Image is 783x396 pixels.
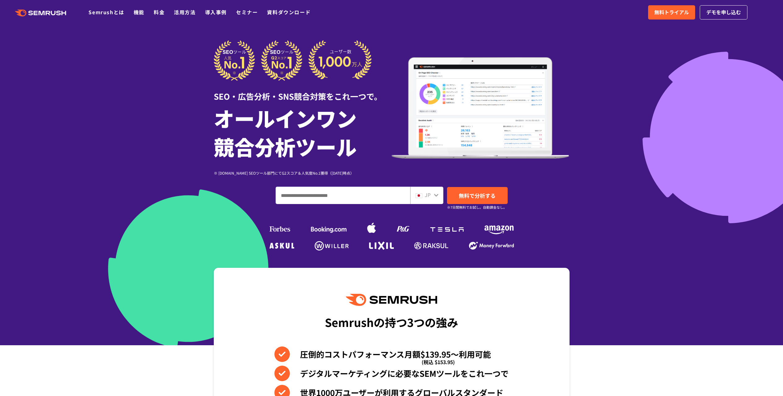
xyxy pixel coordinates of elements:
[425,191,431,198] span: JP
[654,8,689,16] span: 無料トライアル
[447,204,507,210] small: ※7日間無料でお試し。自動課金なし。
[214,81,392,102] div: SEO・広告分析・SNS競合対策をこれ一つで。
[459,192,496,199] span: 無料で分析する
[700,5,747,20] a: デモを申し込む
[174,8,196,16] a: 活用方法
[325,311,458,333] div: Semrushの持つ3つの強み
[134,8,144,16] a: 機能
[214,104,392,161] h1: オールインワン 競合分析ツール
[267,8,311,16] a: 資料ダウンロード
[276,187,410,204] input: ドメイン、キーワードまたはURLを入力してください
[274,346,509,362] li: 圧倒的コストパフォーマンス月額$139.95〜利用可能
[422,354,455,370] span: (税込 $153.95)
[154,8,165,16] a: 料金
[648,5,695,20] a: 無料トライアル
[236,8,258,16] a: セミナー
[706,8,741,16] span: デモを申し込む
[447,187,508,204] a: 無料で分析する
[214,170,392,176] div: ※ [DOMAIN_NAME] SEOツール部門にてG2スコア＆人気度No.1獲得（[DATE]時点）
[205,8,227,16] a: 導入事例
[346,294,437,306] img: Semrush
[88,8,124,16] a: Semrushとは
[274,366,509,381] li: デジタルマーケティングに必要なSEMツールをこれ一つで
